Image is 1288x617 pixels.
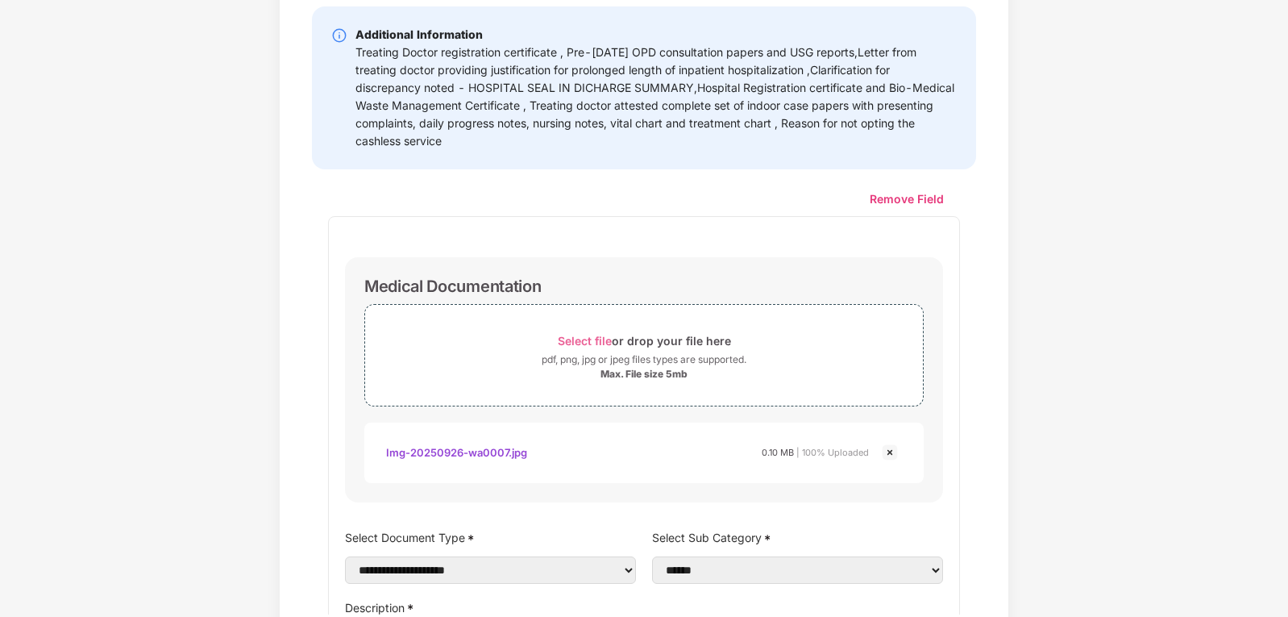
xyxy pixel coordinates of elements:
[600,368,688,381] div: Max. File size 5mb
[854,182,960,216] button: Remove Field
[355,44,957,150] div: Treating Doctor registration certificate , Pre-[DATE] OPD consultation papers and USG reports,Let...
[880,443,900,462] img: svg+xml;base64,PHN2ZyBpZD0iQ3Jvc3MtMjR4MjQiIHhtbG5zPSJodHRwOi8vd3d3LnczLm9yZy8yMDAwL3N2ZyIgd2lkdG...
[558,330,731,352] div: or drop your file here
[558,334,612,348] span: Select file
[796,447,869,458] span: | 100% Uploaded
[386,439,527,466] div: Img-20250926-wa0007.jpg
[364,277,541,296] div: Medical Documentation
[762,447,794,458] span: 0.10 MB
[355,27,483,41] b: Additional Information
[345,527,636,550] label: Select Document Type
[365,317,923,394] span: Select fileor drop your file herepdf, png, jpg or jpeg files types are supported.Max. File size 5mb
[652,527,943,550] label: Select Sub Category
[331,27,347,44] img: svg+xml;base64,PHN2ZyBpZD0iSW5mby0yMHgyMCIgeG1sbnM9Imh0dHA6Ly93d3cudzMub3JnLzIwMDAvc3ZnIiB3aWR0aD...
[542,352,746,368] div: pdf, png, jpg or jpeg files types are supported.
